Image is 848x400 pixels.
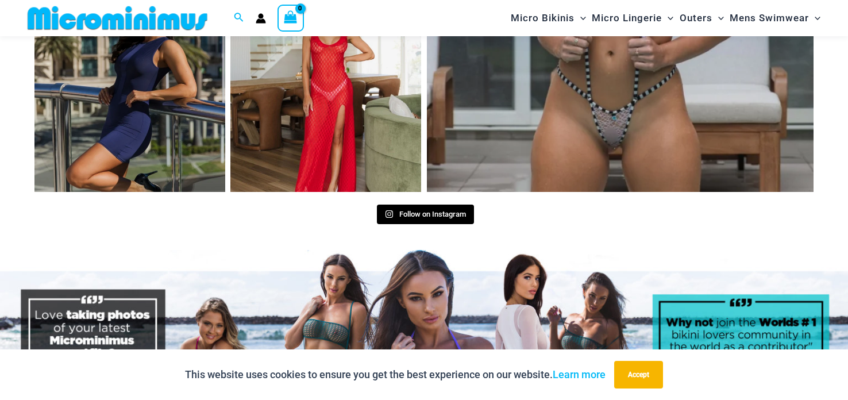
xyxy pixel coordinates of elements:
span: Menu Toggle [712,3,724,33]
a: Micro BikinisMenu ToggleMenu Toggle [508,3,589,33]
span: Micro Lingerie [592,3,662,33]
a: Mens SwimwearMenu ToggleMenu Toggle [727,3,823,33]
span: Menu Toggle [575,3,586,33]
a: Instagram Follow on Instagram [377,205,474,224]
nav: Site Navigation [506,2,825,34]
span: Menu Toggle [662,3,673,33]
a: Learn more [553,368,606,380]
p: This website uses cookies to ensure you get the best experience on our website. [185,366,606,383]
a: OutersMenu ToggleMenu Toggle [677,3,727,33]
span: Mens Swimwear [730,3,809,33]
svg: Instagram [385,210,394,218]
span: Menu Toggle [809,3,820,33]
img: MM SHOP LOGO FLAT [23,5,212,31]
button: Accept [614,361,663,389]
span: Outers [680,3,712,33]
a: Micro LingerieMenu ToggleMenu Toggle [589,3,676,33]
a: Account icon link [256,13,266,24]
span: Follow on Instagram [399,210,466,218]
span: Micro Bikinis [511,3,575,33]
a: View Shopping Cart, empty [277,5,304,31]
a: Search icon link [234,11,244,25]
